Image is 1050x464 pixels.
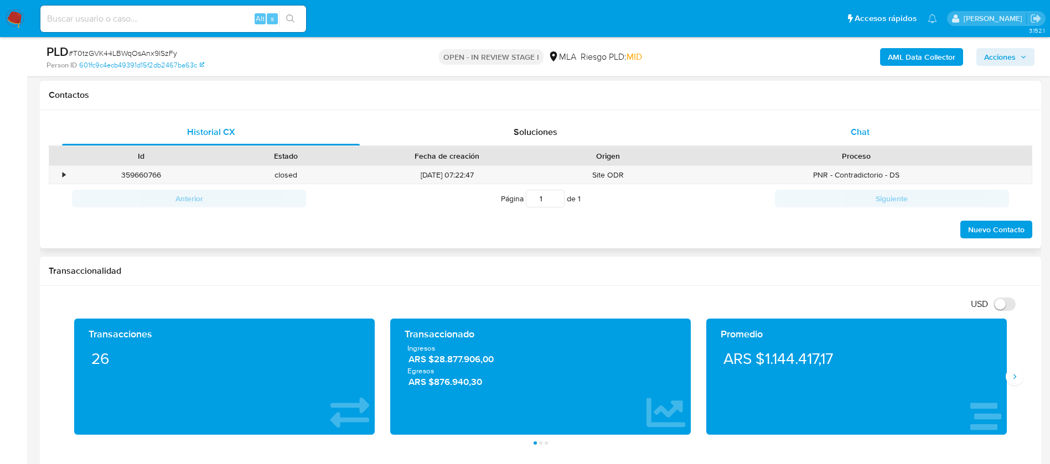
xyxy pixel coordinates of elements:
[79,60,204,70] a: 601fc9c4ecb49391d15f2db2467ba63c
[578,193,581,204] span: 1
[40,12,306,26] input: Buscar usuario o caso...
[1029,26,1044,35] span: 3.152.1
[271,13,274,24] span: s
[514,126,557,138] span: Soluciones
[69,48,177,59] span: # T0tzGVK44LBWqOsAnx9lSzFy
[775,190,1009,207] button: Siguiente
[536,166,681,184] div: Site ODR
[689,150,1024,161] div: Proceso
[214,166,359,184] div: closed
[366,150,528,161] div: Fecha de creación
[976,48,1035,66] button: Acciones
[544,150,673,161] div: Origen
[439,49,544,65] p: OPEN - IN REVIEW STAGE I
[681,166,1032,184] div: PNR - Contradictorio - DS
[76,150,206,161] div: Id
[888,48,955,66] b: AML Data Collector
[855,13,917,24] span: Accesos rápidos
[501,190,581,207] span: Página de
[1030,13,1042,24] a: Salir
[279,11,302,27] button: search-icon
[256,13,265,24] span: Alt
[928,14,937,23] a: Notificaciones
[851,126,870,138] span: Chat
[46,43,69,60] b: PLD
[968,222,1025,237] span: Nuevo Contacto
[63,170,65,180] div: •
[72,190,306,207] button: Anterior
[49,90,1032,101] h1: Contactos
[46,60,77,70] b: Person ID
[960,221,1032,238] button: Nuevo Contacto
[964,13,1026,24] p: nicolas.duclosson@mercadolibre.com
[187,126,235,138] span: Historial CX
[984,48,1016,66] span: Acciones
[359,166,536,184] div: [DATE] 07:22:47
[49,265,1032,277] h1: Transaccionalidad
[581,51,642,63] span: Riesgo PLD:
[69,166,214,184] div: 359660766
[221,150,351,161] div: Estado
[627,50,642,63] span: MID
[548,51,576,63] div: MLA
[880,48,963,66] button: AML Data Collector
